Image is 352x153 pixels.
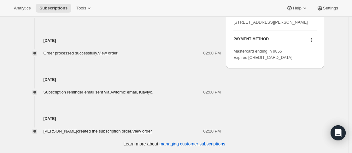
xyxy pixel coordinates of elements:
button: Subscriptions [36,4,71,13]
span: [PERSON_NAME] created the subscription order. [44,129,152,133]
span: 02:00 PM [203,50,221,56]
span: Subscriptions [39,6,67,11]
span: Order processed successfully. [44,51,118,55]
span: Help [293,6,301,11]
button: Help [283,4,311,13]
span: Analytics [14,6,31,11]
a: View order [98,51,118,55]
span: Mastercard ending in 9855 Expires [CREDIT_CARD_DATA] [233,49,292,60]
a: View order [132,129,152,133]
button: Tools [73,4,96,13]
h3: PAYMENT METHOD [233,37,269,45]
span: 02:00 PM [203,89,221,95]
span: [STREET_ADDRESS][PERSON_NAME] [233,20,308,25]
button: Analytics [10,4,34,13]
span: Tools [76,6,86,11]
span: Subscription reminder email sent via Awtomic email, Klaviyo. [44,90,154,94]
span: Settings [323,6,338,11]
div: Open Intercom Messenger [331,125,346,140]
span: 02:20 PM [203,128,221,134]
a: managing customer subscriptions [159,141,225,146]
button: Settings [313,4,342,13]
h4: [DATE] [25,37,221,44]
h4: [DATE] [25,116,221,122]
p: Learn more about [123,141,225,147]
h4: [DATE] [25,76,221,83]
